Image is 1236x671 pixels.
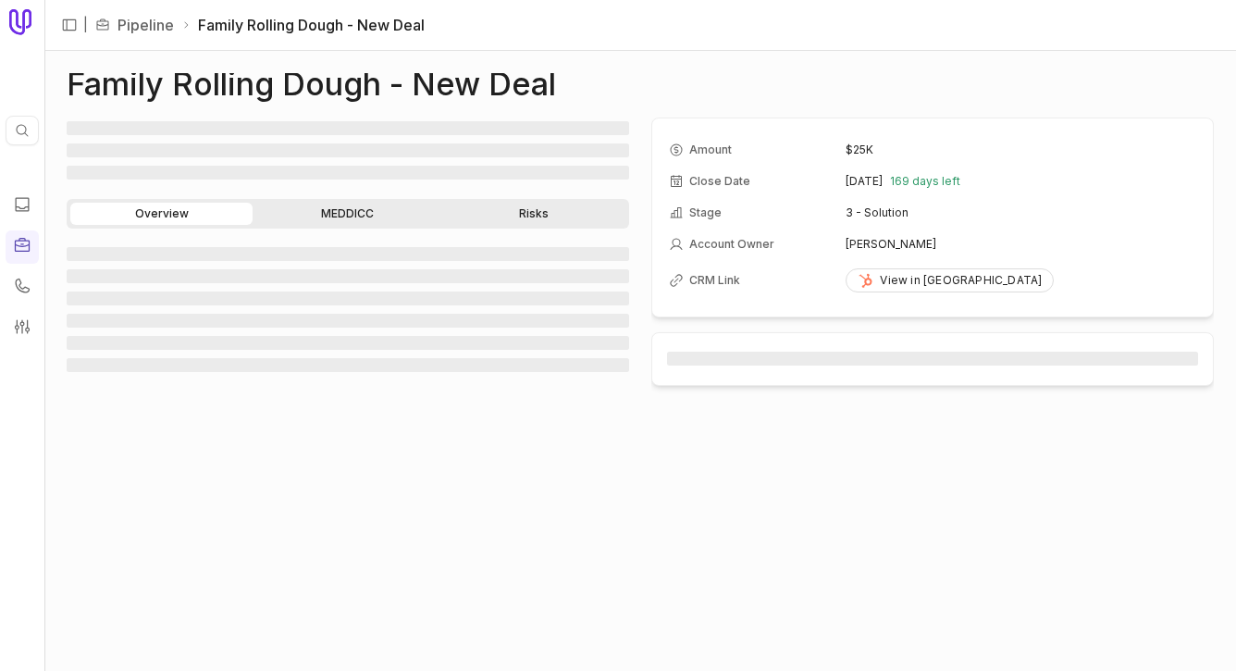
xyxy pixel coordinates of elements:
[67,292,629,305] span: ‌
[846,198,1196,228] td: 3 - Solution
[67,314,629,328] span: ‌
[846,230,1196,259] td: [PERSON_NAME]
[846,268,1054,292] a: View in [GEOGRAPHIC_DATA]
[67,358,629,372] span: ‌
[890,174,960,189] span: 169 days left
[689,174,750,189] span: Close Date
[858,273,1042,288] div: View in [GEOGRAPHIC_DATA]
[443,203,625,225] a: Risks
[67,166,629,180] span: ‌
[689,237,774,252] span: Account Owner
[83,14,88,36] span: |
[67,247,629,261] span: ‌
[67,336,629,350] span: ‌
[67,121,629,135] span: ‌
[67,269,629,283] span: ‌
[67,73,556,95] h1: Family Rolling Dough - New Deal
[181,14,425,36] li: Family Rolling Dough - New Deal
[667,352,1198,366] span: ‌
[689,143,732,157] span: Amount
[67,143,629,157] span: ‌
[846,135,1196,165] td: $25K
[70,203,253,225] a: Overview
[689,205,722,220] span: Stage
[846,174,883,189] time: [DATE]
[256,203,439,225] a: MEDDICC
[56,11,83,39] button: Expand sidebar
[117,14,174,36] a: Pipeline
[689,273,740,288] span: CRM Link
